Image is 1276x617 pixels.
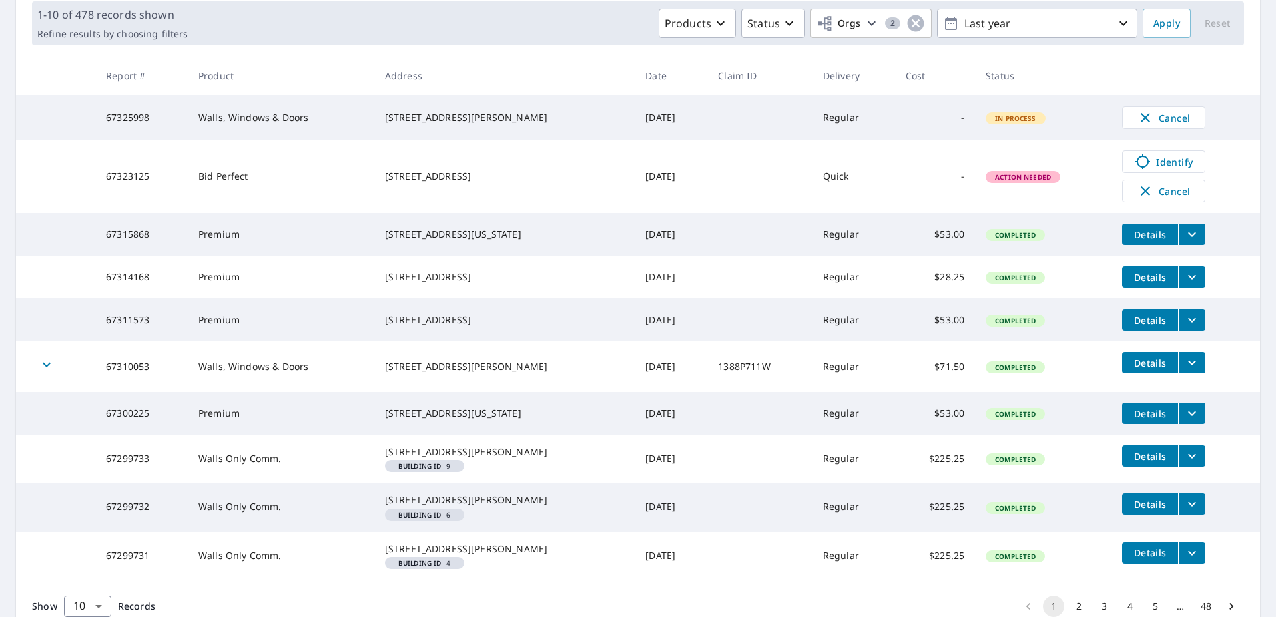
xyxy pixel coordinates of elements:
td: Regular [812,532,895,580]
button: Go to page 3 [1094,596,1115,617]
span: Show [32,600,57,612]
td: 67299732 [95,483,188,531]
span: Completed [987,503,1044,513]
span: 2 [885,19,900,28]
div: [STREET_ADDRESS][US_STATE] [385,407,625,420]
button: filesDropdownBtn-67299732 [1178,493,1205,515]
td: 67314168 [95,256,188,298]
p: Last year [959,12,1115,35]
span: Completed [987,455,1044,464]
td: 67315868 [95,213,188,256]
button: filesDropdownBtn-67299731 [1178,542,1205,564]
button: Status [741,9,805,38]
span: Completed [987,273,1044,282]
p: Status [747,15,780,31]
button: Last year [937,9,1137,38]
button: Go to page 2 [1068,596,1090,617]
span: Details [1130,357,1170,369]
div: [STREET_ADDRESS][PERSON_NAME] [385,111,625,124]
div: [STREET_ADDRESS][PERSON_NAME] [385,493,625,507]
button: Go to page 5 [1145,596,1166,617]
span: Details [1130,271,1170,284]
button: detailsBtn-67310053 [1122,352,1178,373]
div: [STREET_ADDRESS] [385,170,625,183]
td: - [895,140,976,213]
td: Premium [188,256,374,298]
span: Completed [987,316,1044,325]
td: 67299731 [95,532,188,580]
td: [DATE] [635,298,707,341]
div: [STREET_ADDRESS][PERSON_NAME] [385,445,625,459]
button: detailsBtn-67299732 [1122,493,1178,515]
td: Walls Only Comm. [188,483,374,531]
td: $53.00 [895,392,976,435]
td: Walls, Windows & Doors [188,95,374,140]
td: $225.25 [895,435,976,483]
th: Cost [895,56,976,95]
td: Walls Only Comm. [188,532,374,580]
span: Details [1130,498,1170,511]
div: … [1170,600,1191,613]
td: Bid Perfect [188,140,374,213]
td: 67323125 [95,140,188,213]
td: Regular [812,483,895,531]
span: Apply [1153,15,1180,32]
td: Regular [812,435,895,483]
td: 67300225 [95,392,188,435]
td: Regular [812,341,895,392]
td: 67325998 [95,95,188,140]
button: detailsBtn-67299733 [1122,445,1178,467]
span: Details [1130,546,1170,559]
button: Cancel [1122,106,1205,129]
td: Walls Only Comm. [188,435,374,483]
button: detailsBtn-67315868 [1122,224,1178,245]
td: - [895,95,976,140]
button: filesDropdownBtn-67310053 [1178,352,1205,373]
td: [DATE] [635,140,707,213]
th: Delivery [812,56,895,95]
td: [DATE] [635,435,707,483]
button: Orgs2 [810,9,932,38]
button: Go to next page [1221,596,1242,617]
td: [DATE] [635,392,707,435]
div: [STREET_ADDRESS] [385,313,625,327]
div: [STREET_ADDRESS][PERSON_NAME] [385,542,625,556]
td: Walls, Windows & Doors [188,341,374,392]
td: [DATE] [635,213,707,256]
button: detailsBtn-67311573 [1122,309,1178,331]
span: In Process [987,114,1044,123]
th: Status [975,56,1111,95]
th: Date [635,56,707,95]
td: $53.00 [895,213,976,256]
td: Quick [812,140,895,213]
td: $28.25 [895,256,976,298]
button: detailsBtn-67300225 [1122,403,1178,424]
td: [DATE] [635,341,707,392]
span: 6 [390,511,459,518]
span: Completed [987,552,1044,561]
button: page 1 [1043,596,1064,617]
td: 67311573 [95,298,188,341]
div: Show 10 records [64,596,111,617]
th: Address [374,56,635,95]
td: Regular [812,298,895,341]
p: Refine results by choosing filters [37,28,188,40]
button: Apply [1143,9,1191,38]
td: 1388P711W [707,341,812,392]
td: [DATE] [635,256,707,298]
td: Regular [812,95,895,140]
span: Details [1130,450,1170,463]
nav: pagination navigation [1016,596,1244,617]
span: Details [1130,228,1170,241]
span: Completed [987,230,1044,240]
span: Cancel [1136,110,1191,126]
button: detailsBtn-67314168 [1122,266,1178,288]
td: Regular [812,256,895,298]
td: Premium [188,298,374,341]
td: Premium [188,392,374,435]
td: [DATE] [635,532,707,580]
td: Regular [812,392,895,435]
a: Identify [1122,150,1205,173]
span: 9 [390,463,459,469]
span: Completed [987,409,1044,419]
